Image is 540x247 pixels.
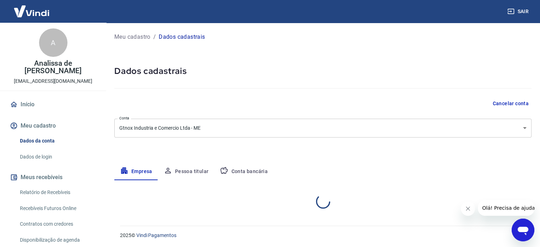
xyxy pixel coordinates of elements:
[114,119,531,138] div: Gtnox Industria e Comercio Ltda - ME
[214,163,273,180] button: Conta bancária
[506,5,531,18] button: Sair
[9,97,98,112] a: Início
[114,65,531,77] h5: Dados cadastrais
[6,60,100,75] p: Analissa de [PERSON_NAME]
[136,232,176,238] a: Vindi Pagamentos
[9,170,98,185] button: Meus recebíveis
[4,5,60,11] span: Olá! Precisa de ajuda?
[17,217,98,231] a: Contratos com credores
[114,163,158,180] button: Empresa
[490,97,531,110] button: Cancelar conta
[120,232,523,239] p: 2025 ©
[39,28,67,57] div: A
[9,0,55,22] img: Vindi
[461,202,475,216] iframe: Fechar mensagem
[478,200,534,216] iframe: Mensagem da empresa
[153,33,156,41] p: /
[158,163,214,180] button: Pessoa titular
[17,150,98,164] a: Dados de login
[17,185,98,200] a: Relatório de Recebíveis
[119,116,129,121] label: Conta
[9,118,98,134] button: Meu cadastro
[14,77,92,85] p: [EMAIL_ADDRESS][DOMAIN_NAME]
[17,134,98,148] a: Dados da conta
[512,219,534,241] iframe: Botão para abrir a janela de mensagens
[114,33,151,41] a: Meu cadastro
[159,33,205,41] p: Dados cadastrais
[17,201,98,216] a: Recebíveis Futuros Online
